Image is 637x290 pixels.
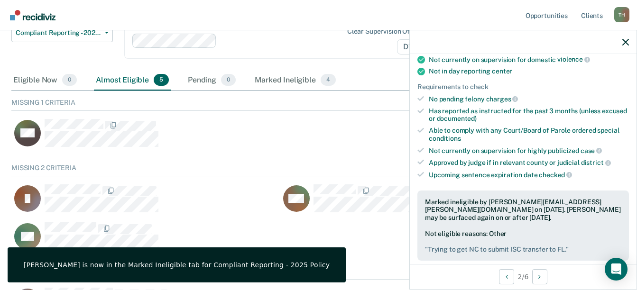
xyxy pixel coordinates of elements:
[425,198,621,222] div: Marked ineligible by [PERSON_NAME][EMAIL_ADDRESS][PERSON_NAME][DOMAIN_NAME] on [DATE]. [PERSON_NA...
[429,127,629,143] div: Able to comply with any Court/Board of Parole ordered special
[499,269,514,284] button: Previous Opportunity
[614,7,629,22] button: Profile dropdown button
[24,261,330,269] div: [PERSON_NAME] is now in the Marked Ineligible tab for Compliant Reporting - 2025 Policy
[492,67,512,75] span: center
[11,222,280,260] div: CaseloadOpportunityCell-00247070
[429,146,629,155] div: Not currently on supervision for highly publicized
[429,171,629,179] div: Upcoming sentence expiration date
[11,164,626,176] div: Missing 2 Criteria
[410,264,637,289] div: 2 / 6
[186,70,238,91] div: Pending
[581,159,611,166] span: district
[11,118,549,156] div: CaseloadOpportunityCell-00131969
[11,99,626,111] div: Missing 1 Criteria
[581,147,602,154] span: case
[417,83,629,91] div: Requirements to check
[62,74,77,86] span: 0
[437,115,477,122] span: documented)
[429,135,461,142] span: conditions
[429,95,629,103] div: No pending felony
[532,269,547,284] button: Next Opportunity
[429,158,629,167] div: Approved by judge if in relevant county or judicial
[425,230,621,254] div: Not eligible reasons: Other
[557,55,590,63] span: violence
[280,184,549,222] div: CaseloadOpportunityCell-00648295
[429,55,629,64] div: Not currently on supervision for domestic
[347,27,428,36] div: Clear supervision officers
[614,7,629,22] div: T H
[221,74,236,86] span: 0
[11,70,79,91] div: Eligible Now
[10,10,55,20] img: Recidiviz
[11,184,280,222] div: CaseloadOpportunityCell-00574744
[154,74,169,86] span: 5
[425,245,621,254] pre: " Trying to get NC to submit ISC transfer to FL. "
[429,107,629,123] div: Has reported as instructed for the past 3 months (unless excused or
[94,70,171,91] div: Almost Eligible
[429,67,629,75] div: Not in day reporting
[397,39,430,54] span: D10
[539,171,572,179] span: checked
[321,74,336,86] span: 4
[253,70,338,91] div: Marked Ineligible
[605,258,628,281] div: Open Intercom Messenger
[16,29,101,37] span: Compliant Reporting - 2025 Policy
[486,95,518,103] span: charges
